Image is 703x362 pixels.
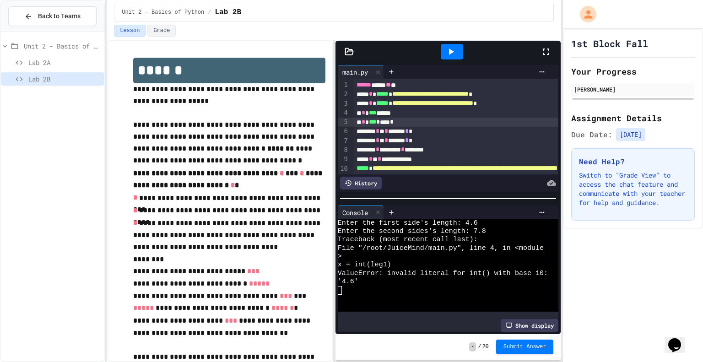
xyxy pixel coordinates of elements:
button: Submit Answer [496,340,554,354]
h2: Assignment Details [571,112,695,124]
button: Grade [147,25,176,37]
span: Unit 2 - Basics of Python [122,9,204,16]
span: Submit Answer [503,343,546,351]
button: Lesson [114,25,146,37]
span: Enter the second sides's length: 7.8 [338,227,486,236]
div: 7 [338,136,349,146]
button: Back to Teams [8,6,97,26]
span: Due Date: [571,129,612,140]
span: - [469,342,476,351]
div: Console [338,205,384,219]
div: History [340,177,382,189]
div: 5 [338,118,349,127]
span: Lab 2B [215,7,241,18]
div: 10 [338,164,349,192]
div: 1 [338,81,349,90]
div: 4 [338,108,349,118]
span: Lab 2B [28,74,100,84]
iframe: chat widget [665,325,694,353]
span: / [478,343,481,351]
h1: 1st Block Fall [571,37,648,50]
div: main.py [338,67,373,77]
div: 3 [338,99,349,108]
div: 8 [338,146,349,155]
span: 20 [482,343,488,351]
span: x = int(leg1) [338,261,391,269]
span: Lab 2A [28,58,100,67]
p: Switch to "Grade View" to access the chat feature and communicate with your teacher for help and ... [579,171,687,207]
span: Back to Teams [38,11,81,21]
h3: Need Help? [579,156,687,167]
div: 2 [338,90,349,99]
div: Console [338,208,373,217]
h2: Your Progress [571,65,695,78]
span: Unit 2 - Basics of Python [24,41,100,51]
div: Show display [501,319,558,332]
span: ValueError: invalid literal for int() with base 10: [338,270,548,278]
div: 6 [338,127,349,136]
div: 9 [338,155,349,164]
span: '4.6' [338,278,358,286]
span: > [338,253,342,261]
span: Traceback (most recent call last): [338,236,478,244]
span: File "/root/JuiceMind/main.py", line 4, in <module [338,244,544,253]
div: main.py [338,65,384,79]
div: My Account [570,4,599,25]
span: / [208,9,211,16]
div: [PERSON_NAME] [574,85,692,93]
span: Enter the first side's length: 4.6 [338,219,478,227]
span: [DATE] [616,128,645,141]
